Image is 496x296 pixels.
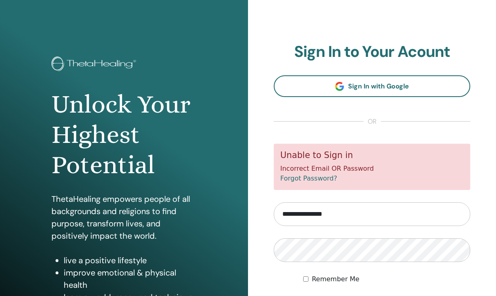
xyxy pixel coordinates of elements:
[312,274,360,284] label: Remember Me
[274,43,470,61] h2: Sign In to Your Acount
[51,89,197,181] h1: Unlock Your Highest Potential
[348,82,409,90] span: Sign In with Google
[280,150,464,160] h5: Unable to Sign in
[64,267,197,291] li: improve emotional & physical health
[51,193,197,242] p: ThetaHealing empowers people of all backgrounds and religions to find purpose, transform lives, a...
[274,75,470,97] a: Sign In with Google
[364,117,381,127] span: or
[303,274,470,284] div: Keep me authenticated indefinitely or until I manually logout
[64,254,197,267] li: live a positive lifestyle
[280,174,337,182] a: Forgot Password?
[274,144,470,190] div: Incorrect Email OR Password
